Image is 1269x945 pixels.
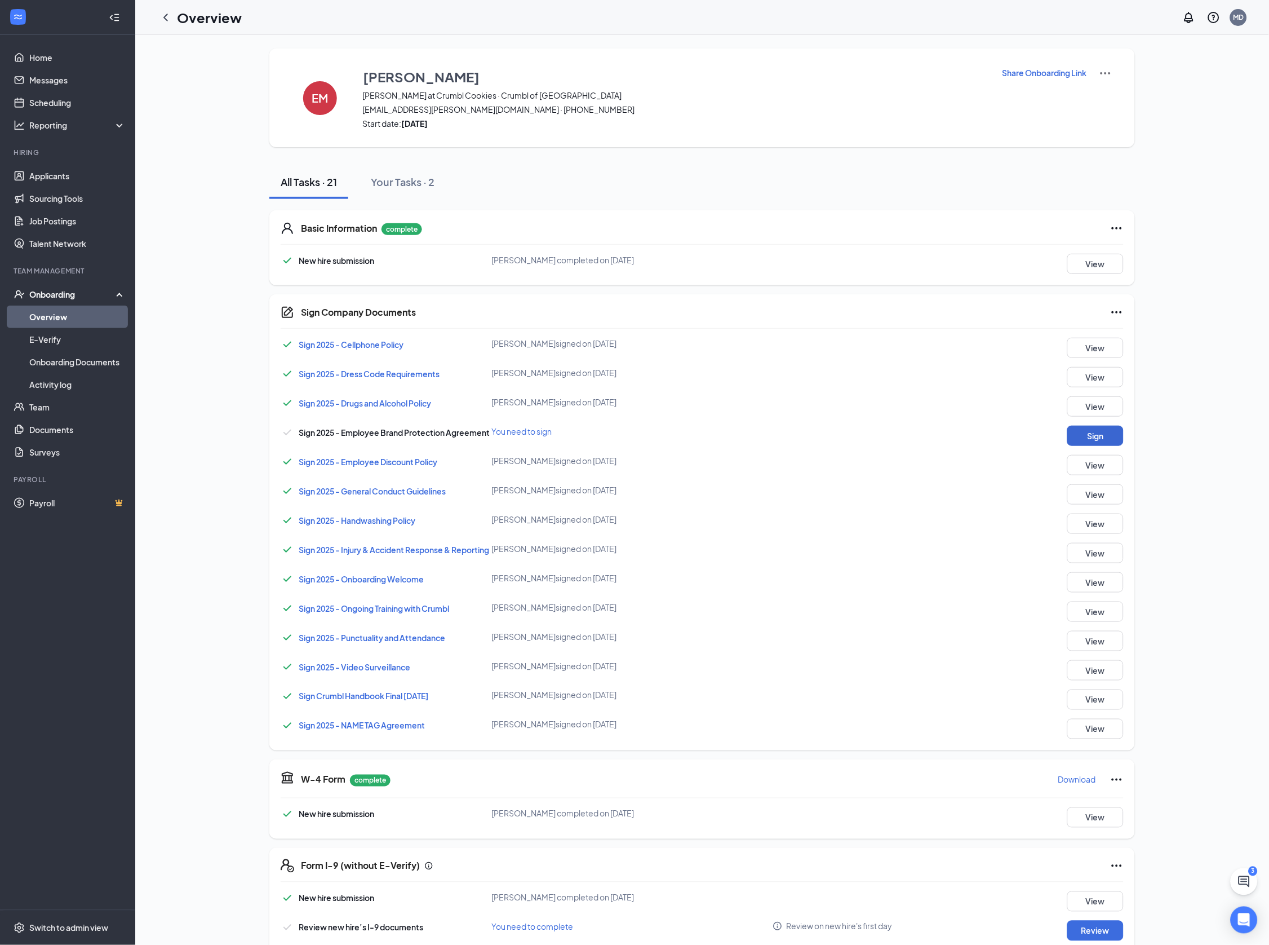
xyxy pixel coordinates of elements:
a: Messages [29,69,126,91]
div: 3 [1249,867,1258,876]
button: View [1067,254,1124,274]
div: Open Intercom Messenger [1231,907,1258,934]
svg: Ellipses [1110,859,1124,873]
svg: Checkmark [281,690,294,703]
a: Sign 2025 - Punctuality and Attendance [299,633,445,643]
button: View [1067,891,1124,912]
button: View [1067,660,1124,681]
div: [PERSON_NAME] signed on [DATE] [491,455,773,466]
div: Onboarding [29,289,116,300]
p: Share Onboarding Link [1002,67,1087,78]
svg: CompanyDocumentIcon [281,306,294,319]
a: Sign 2025 - NAME TAG Agreement [299,721,425,731]
h5: W-4 Form [301,774,345,786]
svg: UserCheck [14,289,25,300]
a: Job Postings [29,210,126,232]
a: Onboarding Documents [29,351,126,373]
div: [PERSON_NAME] signed on [DATE] [491,719,773,730]
svg: Checkmark [281,891,294,905]
span: Sign 2025 - Employee Brand Protection Agreement [299,427,490,438]
div: [PERSON_NAME] signed on [DATE] [491,602,773,613]
span: Sign 2025 - Employee Discount Policy [299,457,437,467]
span: New hire submission [299,893,374,903]
button: View [1067,807,1124,828]
button: View [1067,396,1124,417]
svg: Settings [14,922,25,934]
svg: Info [773,921,783,931]
button: View [1067,543,1124,563]
div: All Tasks · 21 [281,175,337,189]
h5: Form I-9 (without E-Verify) [301,860,420,872]
svg: Checkmark [281,543,294,557]
p: Download [1058,774,1096,785]
svg: Ellipses [1110,306,1124,319]
a: E-Verify [29,328,126,351]
svg: Checkmark [281,719,294,732]
span: Start date: [362,118,988,129]
div: Team Management [14,266,123,276]
a: PayrollCrown [29,492,126,514]
span: Review on new hire's first day [787,921,893,932]
span: Sign 2025 - Video Surveillance [299,662,410,672]
svg: WorkstreamLogo [12,11,24,23]
svg: Checkmark [281,572,294,586]
a: Talent Network [29,232,126,255]
button: View [1067,719,1124,739]
p: complete [381,223,422,235]
a: Sign 2025 - Cellphone Policy [299,339,403,350]
a: Sourcing Tools [29,187,126,210]
a: ChevronLeft [159,11,172,24]
a: Documents [29,418,126,441]
div: [PERSON_NAME] signed on [DATE] [491,367,773,378]
button: View [1067,367,1124,387]
div: [PERSON_NAME] signed on [DATE] [491,396,773,408]
span: [EMAIL_ADDRESS][PERSON_NAME][DOMAIN_NAME] · [PHONE_NUMBER] [362,104,988,115]
button: Sign [1067,426,1124,446]
div: Your Tasks · 2 [371,175,434,189]
svg: Collapse [109,12,120,23]
button: View [1067,602,1124,622]
span: [PERSON_NAME] at Crumbl Cookies · Crumbl of [GEOGRAPHIC_DATA] [362,90,988,101]
span: [PERSON_NAME] completed on [DATE] [491,809,634,819]
a: Sign Crumbl Handbook Final [DATE] [299,691,428,701]
svg: Checkmark [281,514,294,527]
svg: Checkmark [281,484,294,498]
div: Hiring [14,148,123,157]
button: View [1067,690,1124,710]
a: Scheduling [29,91,126,114]
a: Activity log [29,373,126,396]
a: Surveys [29,441,126,463]
a: Sign 2025 - Onboarding Welcome [299,574,424,584]
a: Sign 2025 - Dress Code Requirements [299,369,440,379]
h3: [PERSON_NAME] [363,67,480,86]
svg: Checkmark [281,631,294,644]
div: Reporting [29,120,126,131]
button: View [1067,631,1124,651]
a: Team [29,396,126,418]
div: [PERSON_NAME] signed on [DATE] [491,690,773,701]
svg: Ellipses [1110,222,1124,235]
div: Payroll [14,475,123,484]
button: View [1067,338,1124,358]
button: EM [292,67,348,129]
svg: Checkmark [281,426,294,439]
svg: User [281,222,294,235]
div: [PERSON_NAME] signed on [DATE] [491,514,773,525]
button: Share Onboarding Link [1002,67,1088,79]
button: View [1067,514,1124,534]
h5: Basic Information [301,222,377,235]
a: Sign 2025 - Handwashing Policy [299,515,415,526]
a: Sign 2025 - Ongoing Training with Crumbl [299,603,449,613]
svg: Checkmark [281,367,294,381]
button: View [1067,572,1124,593]
div: Switch to admin view [29,922,108,934]
div: [PERSON_NAME] signed on [DATE] [491,543,773,554]
strong: [DATE] [401,118,428,129]
span: [PERSON_NAME] completed on [DATE] [491,893,634,903]
svg: Checkmark [281,396,294,410]
div: You need to sign [491,426,773,437]
div: [PERSON_NAME] signed on [DATE] [491,338,773,349]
